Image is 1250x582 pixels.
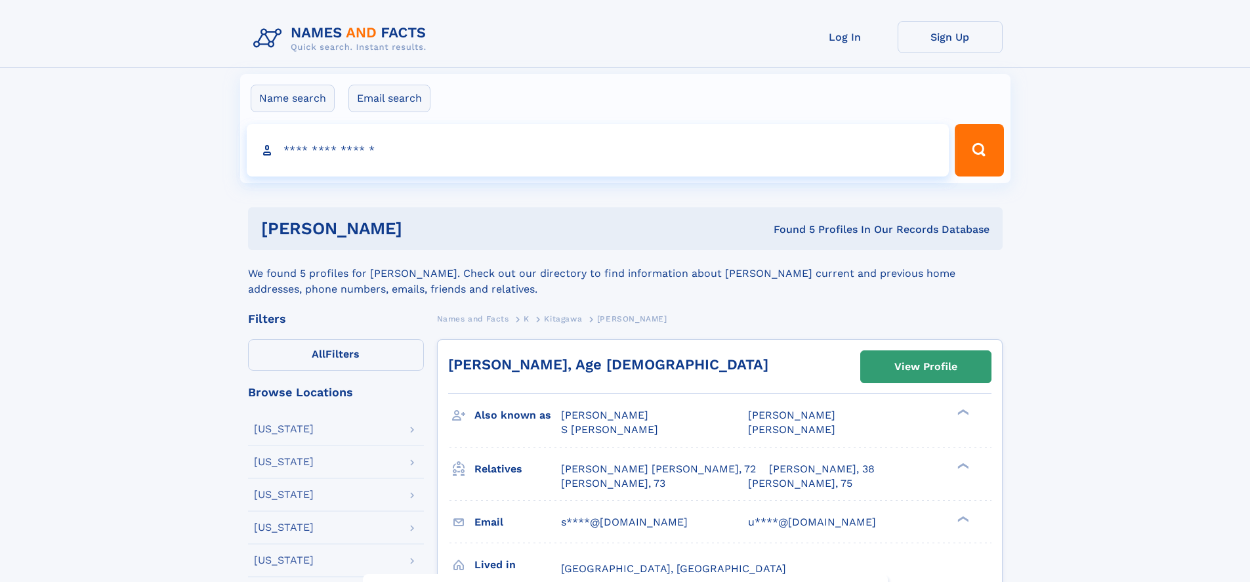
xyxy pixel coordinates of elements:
[248,250,1003,297] div: We found 5 profiles for [PERSON_NAME]. Check out our directory to find information about [PERSON_...
[561,562,786,575] span: [GEOGRAPHIC_DATA], [GEOGRAPHIC_DATA]
[748,423,835,436] span: [PERSON_NAME]
[954,461,970,470] div: ❯
[474,554,561,576] h3: Lived in
[474,511,561,533] h3: Email
[748,476,852,491] a: [PERSON_NAME], 75
[561,409,648,421] span: [PERSON_NAME]
[437,310,509,327] a: Names and Facts
[524,314,530,323] span: K
[312,348,325,360] span: All
[248,21,437,56] img: Logo Names and Facts
[561,423,658,436] span: S [PERSON_NAME]
[474,404,561,426] h3: Also known as
[448,356,768,373] a: [PERSON_NAME], Age [DEMOGRAPHIC_DATA]
[561,462,756,476] a: [PERSON_NAME] [PERSON_NAME], 72
[254,457,314,467] div: [US_STATE]
[474,458,561,480] h3: Relatives
[955,124,1003,177] button: Search Button
[254,424,314,434] div: [US_STATE]
[254,489,314,500] div: [US_STATE]
[894,352,957,382] div: View Profile
[544,314,582,323] span: Kitagawa
[248,313,424,325] div: Filters
[954,514,970,523] div: ❯
[748,409,835,421] span: [PERSON_NAME]
[954,408,970,417] div: ❯
[769,462,875,476] a: [PERSON_NAME], 38
[348,85,430,112] label: Email search
[254,555,314,566] div: [US_STATE]
[898,21,1003,53] a: Sign Up
[524,310,530,327] a: K
[544,310,582,327] a: Kitagawa
[597,314,667,323] span: [PERSON_NAME]
[261,220,588,237] h1: [PERSON_NAME]
[251,85,335,112] label: Name search
[248,339,424,371] label: Filters
[793,21,898,53] a: Log In
[254,522,314,533] div: [US_STATE]
[247,124,949,177] input: search input
[248,386,424,398] div: Browse Locations
[561,476,665,491] a: [PERSON_NAME], 73
[861,351,991,383] a: View Profile
[588,222,990,237] div: Found 5 Profiles In Our Records Database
